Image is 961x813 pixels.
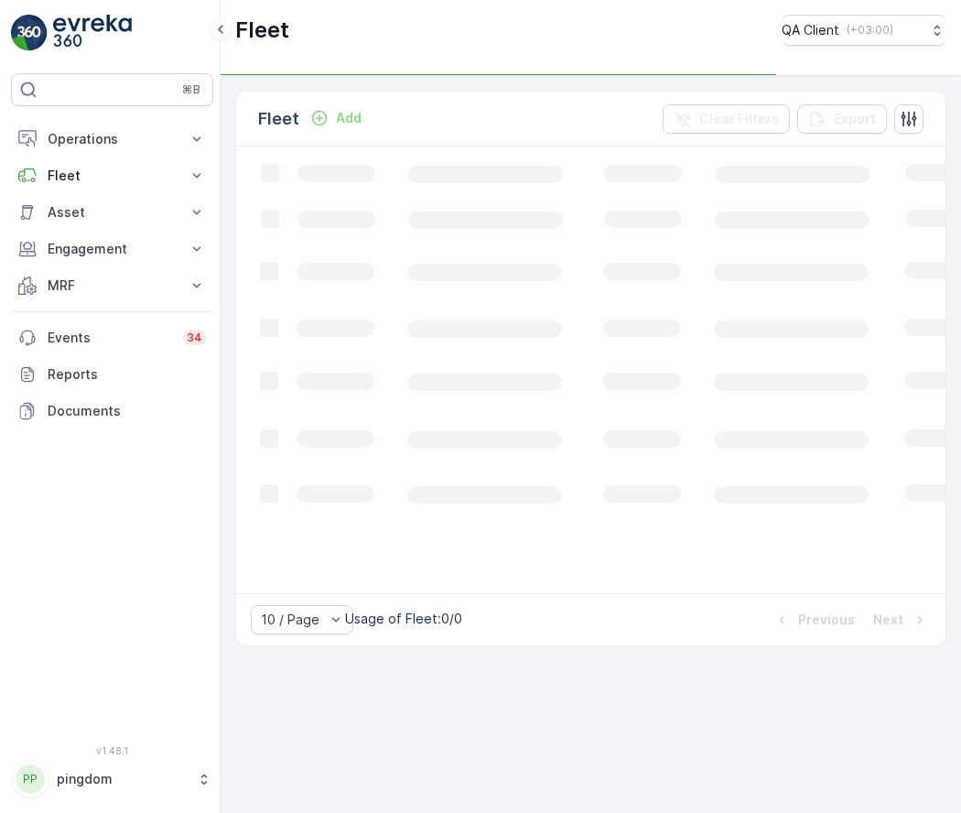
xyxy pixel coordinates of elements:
[48,276,177,295] p: MRF
[11,15,48,51] img: logo
[798,611,855,629] p: Previous
[48,240,177,258] p: Engagement
[847,23,893,38] p: ( +03:00 )
[11,745,213,756] span: v 1.48.1
[235,16,289,45] p: Fleet
[53,15,132,51] img: logo_light-DOdMpM7g.png
[663,104,790,134] button: Clear Filters
[11,157,213,194] button: Fleet
[57,770,188,788] p: pingdom
[11,194,213,231] button: Asset
[303,107,369,129] button: Add
[48,203,177,222] p: Asset
[871,609,931,631] button: Next
[873,611,903,629] p: Next
[48,130,177,148] p: Operations
[48,167,177,185] p: Fleet
[11,121,213,157] button: Operations
[797,104,887,134] button: Export
[258,106,299,132] p: Fleet
[336,109,362,127] p: Add
[699,110,779,128] p: Clear Filters
[16,764,45,794] div: PP
[48,365,206,384] p: Reports
[782,15,946,46] button: QA Client(+03:00)
[11,267,213,304] button: MRF
[11,356,213,393] a: Reports
[187,331,202,345] p: 34
[771,609,857,631] button: Previous
[48,402,206,420] p: Documents
[11,393,213,429] a: Documents
[11,320,213,356] a: Events34
[345,610,462,628] p: Usage of Fleet : 0/0
[11,760,213,798] button: PPpingdom
[48,329,172,347] p: Events
[834,110,876,128] p: Export
[11,231,213,267] button: Engagement
[782,21,839,39] p: QA Client
[182,82,200,97] p: ⌘B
